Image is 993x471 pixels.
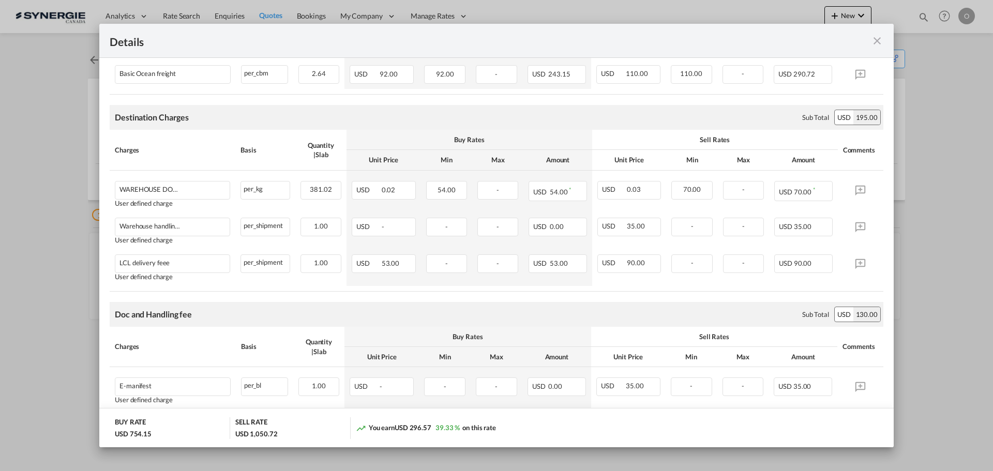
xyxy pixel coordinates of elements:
[569,186,571,193] sup: Minimum amount
[548,70,570,78] span: 243.15
[438,186,456,194] span: 54.00
[352,135,587,144] div: Buy Rates
[813,186,815,193] sup: Minimum amount
[356,423,496,434] div: You earn on this rate
[793,382,811,390] span: 35.00
[794,188,812,196] span: 70.00
[496,186,499,194] span: -
[627,259,645,267] span: 90.00
[395,423,431,432] span: USD 296.57
[742,185,745,193] span: -
[242,378,288,391] div: per_bl
[241,255,290,268] div: per_shipment
[742,222,745,230] span: -
[241,181,290,194] div: per_kg
[356,259,380,267] span: USD
[495,70,498,78] span: -
[235,417,267,429] div: SELL RATE
[626,69,648,78] span: 110.00
[779,188,792,196] span: USD
[354,70,378,78] span: USD
[601,382,625,390] span: USD
[115,309,192,320] div: Doc and Handling fee
[347,150,421,170] th: Unit Price
[344,347,419,367] th: Unit Price
[421,150,472,170] th: Min
[532,382,547,390] span: USD
[115,236,230,244] div: User defined charge
[550,222,564,231] span: 0.00
[835,110,853,125] div: USD
[115,112,189,123] div: Destination Charges
[778,382,792,390] span: USD
[119,382,152,390] div: E-manifest
[597,135,833,144] div: Sell Rates
[300,141,341,159] div: Quantity | Slab
[794,259,812,267] span: 90.00
[601,69,625,78] span: USD
[445,259,448,267] span: -
[853,110,880,125] div: 195.00
[110,34,806,47] div: Details
[115,342,231,351] div: Charges
[99,24,894,448] md-dialog: Port of Loading ...
[496,222,499,231] span: -
[312,382,326,390] span: 1.00
[778,70,792,78] span: USD
[533,222,548,231] span: USD
[626,382,644,390] span: 35.00
[802,113,829,122] div: Sub Total
[680,69,702,78] span: 110.00
[312,69,326,78] span: 2.64
[802,310,829,319] div: Sub Total
[115,145,230,155] div: Charges
[435,423,460,432] span: 39.33 %
[769,347,837,367] th: Amount
[310,185,332,193] span: 381.02
[838,130,883,170] th: Comments
[382,186,396,194] span: 0.02
[235,429,278,438] div: USD 1,050.72
[115,417,146,429] div: BUY RATE
[548,382,562,390] span: 0.00
[596,332,832,341] div: Sell Rates
[314,259,328,267] span: 1.00
[240,145,290,155] div: Basis
[591,347,666,367] th: Unit Price
[717,347,769,367] th: Max
[380,382,382,390] span: -
[666,150,717,170] th: Min
[871,35,883,47] md-icon: icon-close fg-AAA8AD m-0 cursor
[445,222,448,231] span: -
[779,222,792,231] span: USD
[115,429,152,438] div: USD 754.15
[496,259,499,267] span: -
[350,332,585,341] div: Buy Rates
[119,186,182,193] div: WAREHOUSE DOCK FEE
[602,222,626,230] span: USD
[794,222,812,231] span: 35.00
[115,396,231,404] div: User defined charge
[691,222,694,230] span: -
[835,307,853,322] div: USD
[853,307,880,322] div: 130.00
[382,222,384,231] span: -
[298,337,340,356] div: Quantity | Slab
[314,222,328,230] span: 1.00
[533,259,548,267] span: USD
[495,382,498,390] span: -
[602,185,626,193] span: USD
[380,70,398,78] span: 92.00
[444,382,446,390] span: -
[550,259,568,267] span: 53.00
[471,347,522,367] th: Max
[356,222,380,231] span: USD
[683,185,701,193] span: 70.00
[472,150,523,170] th: Max
[119,259,170,267] div: LCL delivery feee
[382,259,400,267] span: 53.00
[119,222,182,230] div: Warehouse handling fee
[241,342,288,351] div: Basis
[356,186,380,194] span: USD
[523,150,592,170] th: Amount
